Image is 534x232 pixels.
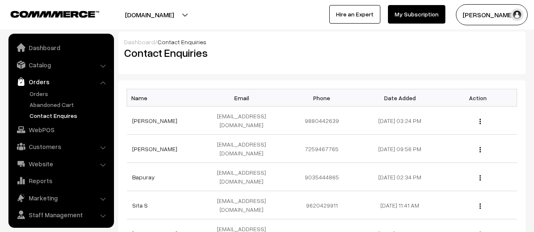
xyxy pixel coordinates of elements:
[205,107,283,135] td: [EMAIL_ADDRESS][DOMAIN_NAME]
[11,156,111,171] a: Website
[132,202,148,209] a: Sita S
[132,117,177,124] a: [PERSON_NAME]
[361,191,439,219] td: [DATE] 11:41 AM
[388,5,445,24] a: My Subscription
[27,111,111,120] a: Contact Enquires
[11,139,111,154] a: Customers
[480,119,481,124] img: Menu
[27,100,111,109] a: Abandoned Cart
[157,38,206,45] span: Contact Enquiries
[329,5,380,24] a: Hire an Expert
[205,135,283,163] td: [EMAIL_ADDRESS][DOMAIN_NAME]
[11,57,111,72] a: Catalog
[132,145,177,152] a: [PERSON_NAME]
[11,74,111,89] a: Orders
[283,163,361,191] td: 9035444865
[11,122,111,137] a: WebPOS
[27,89,111,98] a: Orders
[361,89,439,107] th: Date Added
[11,207,111,222] a: Staff Management
[480,203,481,209] img: Menu
[124,37,520,46] div: /
[480,147,481,152] img: Menu
[205,163,283,191] td: [EMAIL_ADDRESS][DOMAIN_NAME]
[11,8,84,19] a: COMMMERCE
[11,40,111,55] a: Dashboard
[361,163,439,191] td: [DATE] 02:34 PM
[480,175,481,181] img: Menu
[124,46,316,59] h2: Contact Enquiries
[361,135,439,163] td: [DATE] 09:56 PM
[456,4,528,25] button: [PERSON_NAME]
[11,173,111,188] a: Reports
[127,89,205,107] th: Name
[205,191,283,219] td: [EMAIL_ADDRESS][DOMAIN_NAME]
[11,190,111,205] a: Marketing
[95,4,203,25] button: [DOMAIN_NAME]
[283,107,361,135] td: 9880442639
[511,8,523,21] img: user
[11,11,99,17] img: COMMMERCE
[283,89,361,107] th: Phone
[361,107,439,135] td: [DATE] 03:24 PM
[205,89,283,107] th: Email
[439,89,517,107] th: Action
[283,191,361,219] td: 9620429911
[124,38,155,45] a: Dashboard
[283,135,361,163] td: 7259467765
[132,173,155,181] a: Bapuray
